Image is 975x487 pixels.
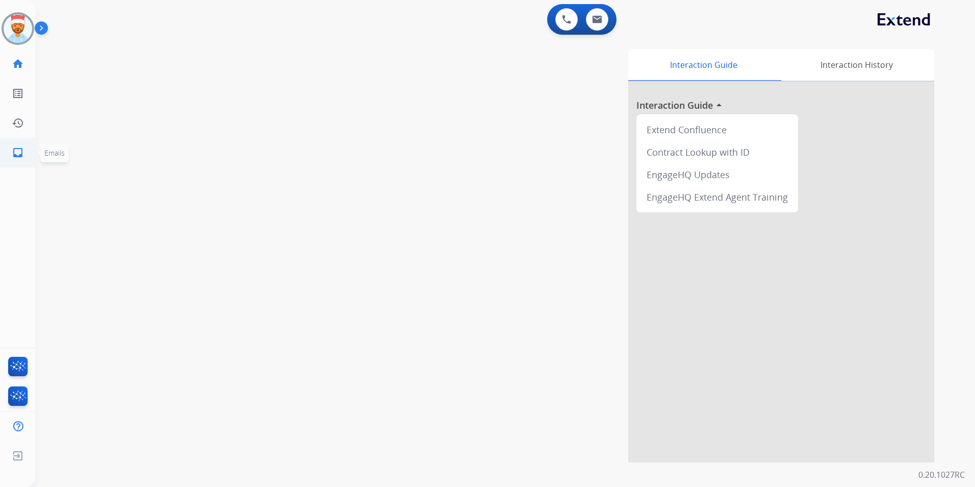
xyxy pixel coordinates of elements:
[640,118,794,141] div: Extend Confluence
[918,469,965,481] p: 0.20.1027RC
[12,87,24,100] mat-icon: list_alt
[12,147,24,159] mat-icon: inbox
[640,186,794,208] div: EngageHQ Extend Agent Training
[628,49,779,81] div: Interaction Guide
[640,163,794,186] div: EngageHQ Updates
[12,117,24,129] mat-icon: history
[640,141,794,163] div: Contract Lookup with ID
[12,58,24,70] mat-icon: home
[4,14,32,43] img: avatar
[779,49,934,81] div: Interaction History
[44,148,65,158] span: Emails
